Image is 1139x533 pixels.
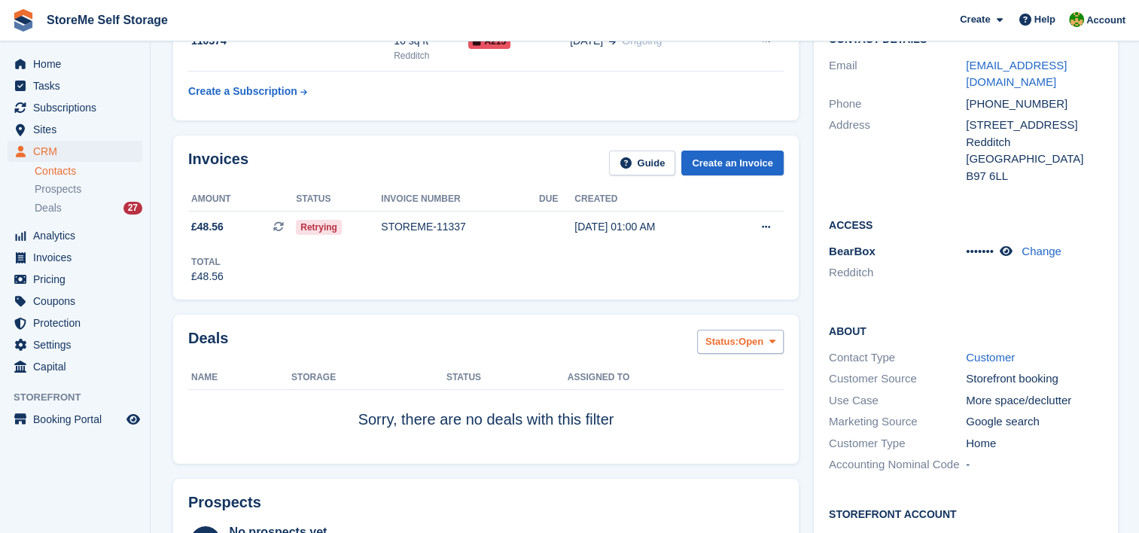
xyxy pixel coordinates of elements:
span: Deals [35,201,62,215]
div: Address [829,117,966,184]
li: Redditch [829,264,966,282]
div: Marketing Source [829,413,966,431]
a: Customer [966,351,1015,364]
div: Customer Type [829,435,966,452]
span: Settings [33,334,123,355]
h2: Access [829,217,1103,232]
a: Create a Subscription [188,78,307,105]
div: Home [966,435,1103,452]
a: menu [8,409,142,430]
a: menu [8,356,142,377]
div: Contact Type [829,349,966,367]
span: Protection [33,312,123,334]
a: Deals 27 [35,200,142,216]
h2: About [829,323,1103,338]
span: A215 [468,34,510,49]
span: Prospects [35,182,81,196]
span: Analytics [33,225,123,246]
div: Customer Source [829,370,966,388]
div: Redditch [394,49,468,62]
h2: Deals [188,330,228,358]
span: Pricing [33,269,123,290]
a: menu [8,75,142,96]
div: Use Case [829,392,966,410]
div: Accounting Nominal Code [829,456,966,474]
div: [GEOGRAPHIC_DATA] [966,151,1103,168]
a: StoreMe Self Storage [41,8,174,32]
a: menu [8,269,142,290]
div: [PHONE_NUMBER] [966,96,1103,113]
span: £48.56 [191,219,224,235]
a: menu [8,312,142,334]
span: Home [33,53,123,75]
div: £48.56 [191,269,224,285]
div: Phone [829,96,966,113]
a: Create an Invoice [681,151,784,175]
a: [EMAIL_ADDRESS][DOMAIN_NAME] [966,59,1067,89]
span: Sorry, there are no deals with this filter [358,411,614,428]
span: Coupons [33,291,123,312]
th: Invoice number [381,187,539,212]
div: Total [191,255,224,269]
div: 27 [123,202,142,215]
div: Redditch [966,134,1103,151]
img: stora-icon-8386f47178a22dfd0bd8f6a31ec36ba5ce8667c1dd55bd0f319d3a0aa187defe.svg [12,9,35,32]
th: Due [539,187,574,212]
span: Sites [33,119,123,140]
div: 110374 [188,33,394,49]
span: Invoices [33,247,123,268]
span: Tasks [33,75,123,96]
th: Assigned to [568,366,784,390]
span: Status: [705,334,739,349]
a: Contacts [35,164,142,178]
th: Name [188,366,291,390]
th: Created [574,187,725,212]
a: Preview store [124,410,142,428]
div: Storefront booking [966,370,1103,388]
span: Subscriptions [33,97,123,118]
a: menu [8,247,142,268]
span: Help [1034,12,1055,27]
div: Google search [966,413,1103,431]
span: [DATE] [570,33,603,49]
button: Status: Open [697,330,784,355]
a: Change [1022,245,1061,257]
div: [STREET_ADDRESS] [966,117,1103,134]
img: StorMe [1069,12,1084,27]
span: Booking Portal [33,409,123,430]
th: Storage [291,366,446,390]
span: ••••••• [966,245,994,257]
span: Create [960,12,990,27]
span: Open [739,334,763,349]
div: - [966,456,1103,474]
a: menu [8,119,142,140]
a: menu [8,225,142,246]
a: menu [8,97,142,118]
div: B97 6LL [966,168,1103,185]
span: Ongoing [622,35,662,47]
span: CRM [33,141,123,162]
span: Storefront [14,390,150,405]
h2: Prospects [188,494,261,511]
h2: Invoices [188,151,248,175]
div: Email [829,57,966,91]
h2: Storefront Account [829,506,1103,521]
div: Create a Subscription [188,84,297,99]
span: Account [1086,13,1125,28]
a: Prospects [35,181,142,197]
div: 16 sq ft [394,33,468,49]
div: STOREME-11337 [381,219,539,235]
a: menu [8,291,142,312]
span: Capital [33,356,123,377]
a: menu [8,53,142,75]
th: Amount [188,187,296,212]
th: Status [446,366,568,390]
a: menu [8,334,142,355]
a: Guide [609,151,675,175]
div: [DATE] 01:00 AM [574,219,725,235]
th: Status [296,187,381,212]
div: More space/declutter [966,392,1103,410]
span: BearBox [829,245,876,257]
a: menu [8,141,142,162]
span: Retrying [296,220,342,235]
